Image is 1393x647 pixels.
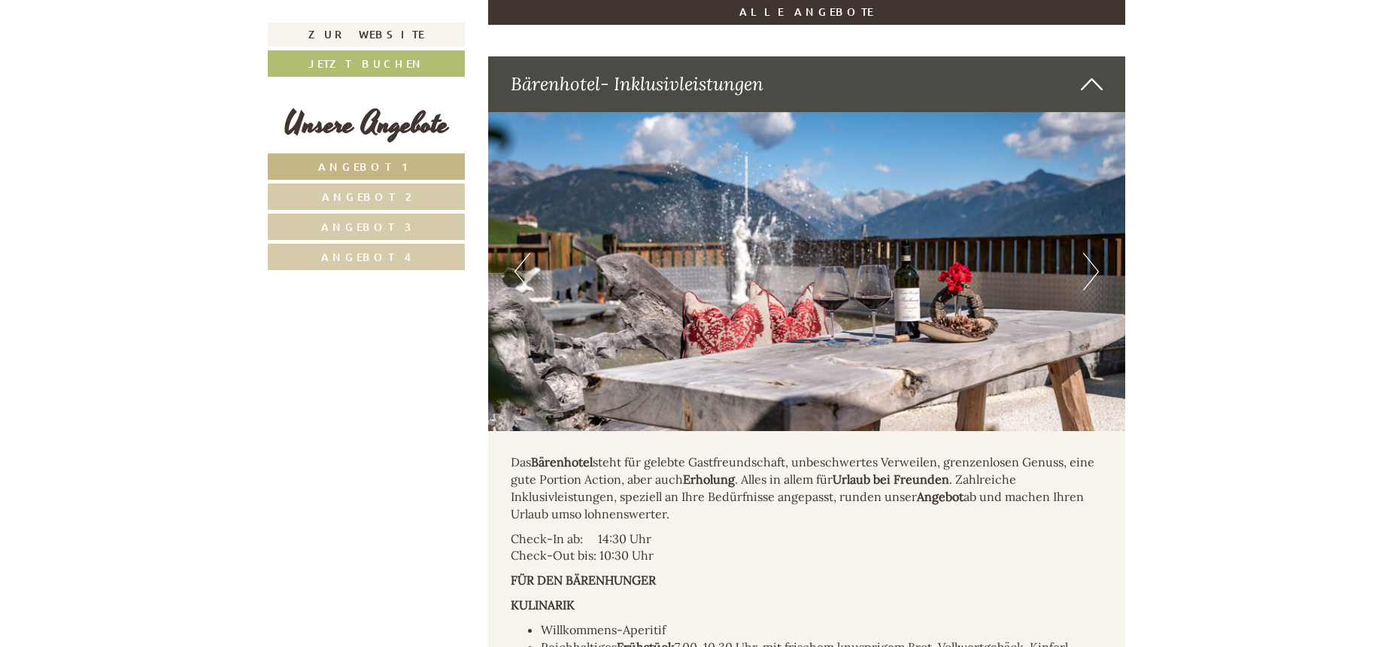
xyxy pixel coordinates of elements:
[321,250,411,264] span: Angebot 4
[511,454,1103,522] p: Das steht für gelebte Gastfreundschaft, unbeschwertes Verweilen, grenzenlosen Genuss, eine gute P...
[321,220,411,234] span: Angebot 3
[511,597,575,612] strong: KULINARIK
[1083,253,1099,290] button: Next
[511,573,656,588] strong: FÜR DEN BÄRENHUNGER
[322,190,411,204] span: Angebot 2
[268,103,465,146] div: Unsere Angebote
[531,454,593,469] strong: Bärenhotel
[511,530,1103,565] p: Check-In ab: 14:30 Uhr Check-Out bis: 10:30 Uhr
[683,472,735,487] strong: Erholung
[833,472,949,487] strong: Urlaub bei Freunden
[318,159,415,174] span: Angebot 1
[917,489,964,504] strong: Angebot
[268,50,465,77] a: Jetzt buchen
[514,253,530,290] button: Previous
[488,56,1126,112] div: Bärenhotel- Inklusivleistungen
[268,23,465,47] a: Zur Website
[541,621,1103,639] li: Willkommens-Aperitif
